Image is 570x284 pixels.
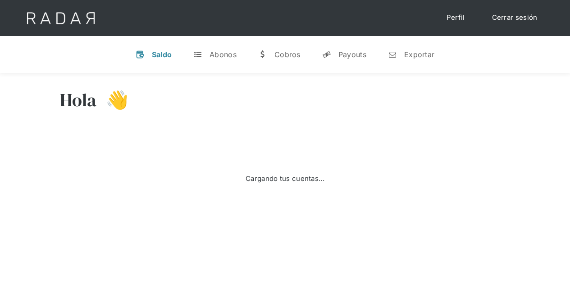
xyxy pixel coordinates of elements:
a: Cerrar sesión [483,9,547,27]
a: Perfil [438,9,474,27]
div: y [322,50,331,59]
div: Saldo [152,50,172,59]
div: Cobros [274,50,301,59]
div: Payouts [338,50,366,59]
div: w [258,50,267,59]
div: Cargando tus cuentas... [246,174,324,184]
div: v [136,50,145,59]
div: n [388,50,397,59]
div: Exportar [404,50,434,59]
div: t [193,50,202,59]
h3: Hola [60,89,97,111]
h3: 👋 [97,89,128,111]
div: Abonos [210,50,237,59]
